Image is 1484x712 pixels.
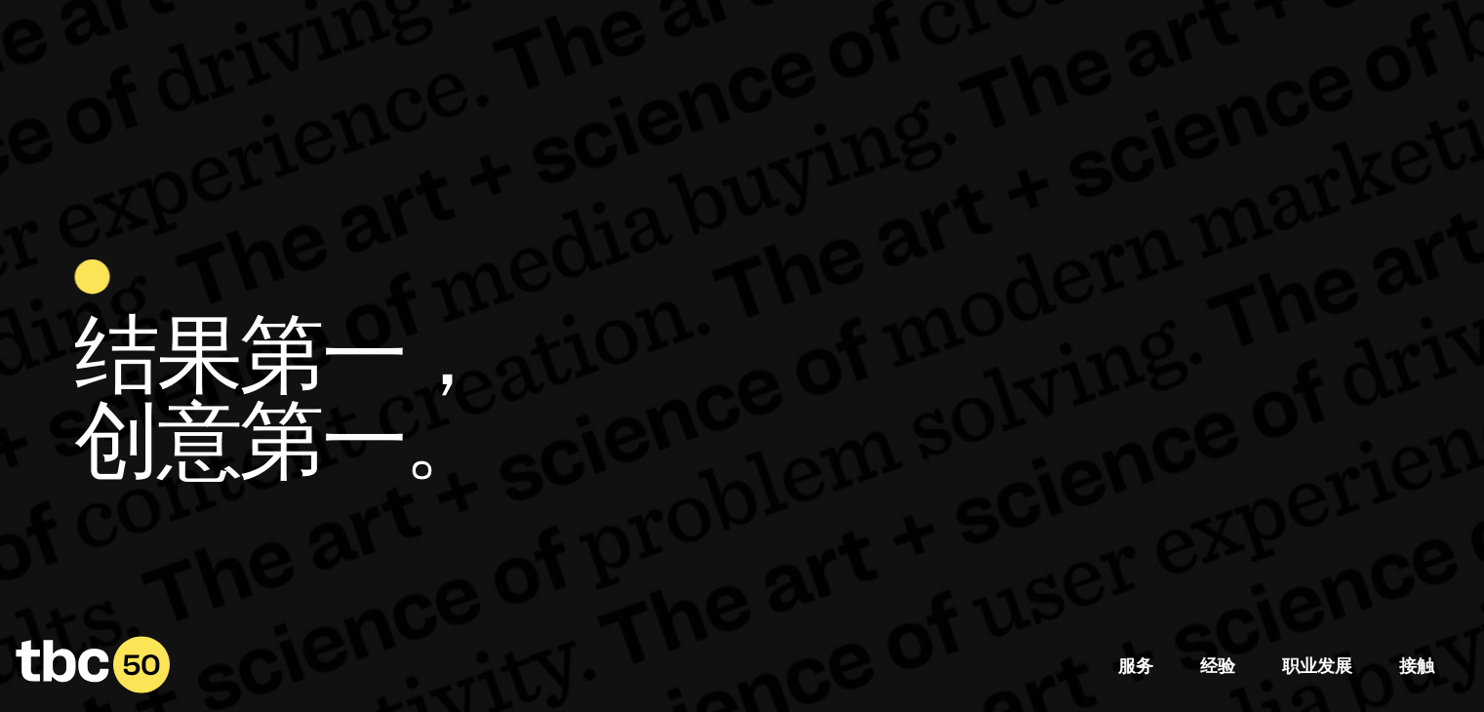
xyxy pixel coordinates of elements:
[16,680,170,700] a: 家
[74,407,487,493] font: 创意第一。
[1200,656,1235,676] font: 经验
[74,309,487,402] font: 结果第一，
[1399,656,1434,676] font: 接触
[1118,656,1153,676] font: 服务
[1282,656,1352,680] a: 职业发展
[1399,656,1434,680] a: 接触
[1200,656,1235,680] a: 经验
[1118,656,1153,680] a: 服务
[1282,656,1352,676] font: 职业发展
